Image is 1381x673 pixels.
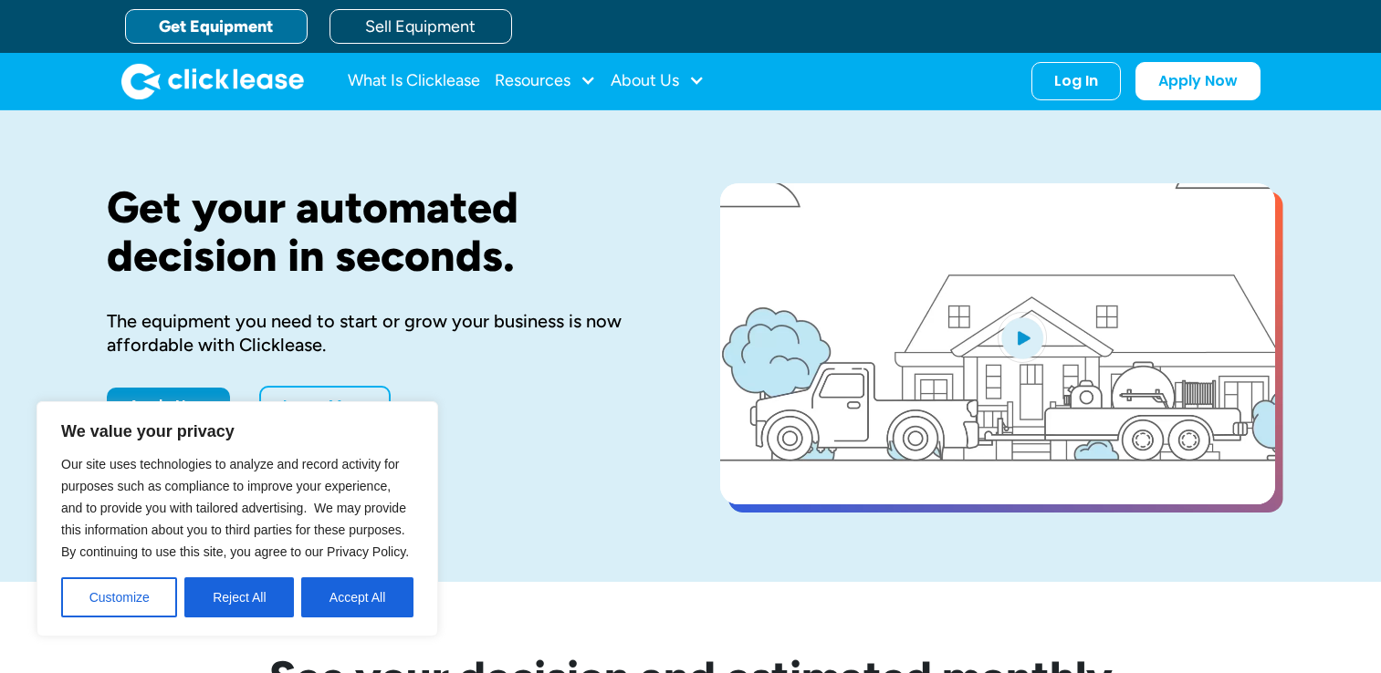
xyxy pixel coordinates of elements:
a: Get Equipment [125,9,308,44]
a: open lightbox [720,183,1275,504]
a: home [121,63,304,99]
a: Apply Now [1135,62,1261,100]
a: What Is Clicklease [348,63,480,99]
p: We value your privacy [61,420,413,442]
button: Customize [61,577,177,617]
a: Sell Equipment [330,9,512,44]
h1: Get your automated decision in seconds. [107,183,662,280]
img: Blue play button logo on a light blue circular background [998,312,1047,363]
div: We value your privacy [37,401,438,637]
div: Log In [1054,72,1098,90]
span: Our site uses technologies to analyze and record activity for purposes such as compliance to impr... [61,457,409,559]
div: The equipment you need to start or grow your business is now affordable with Clicklease. [107,309,662,357]
a: Learn More [259,386,391,426]
div: About Us [611,63,705,99]
img: Clicklease logo [121,63,304,99]
button: Reject All [184,577,294,617]
div: Resources [495,63,596,99]
button: Accept All [301,577,413,617]
a: Apply Now [107,388,230,424]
